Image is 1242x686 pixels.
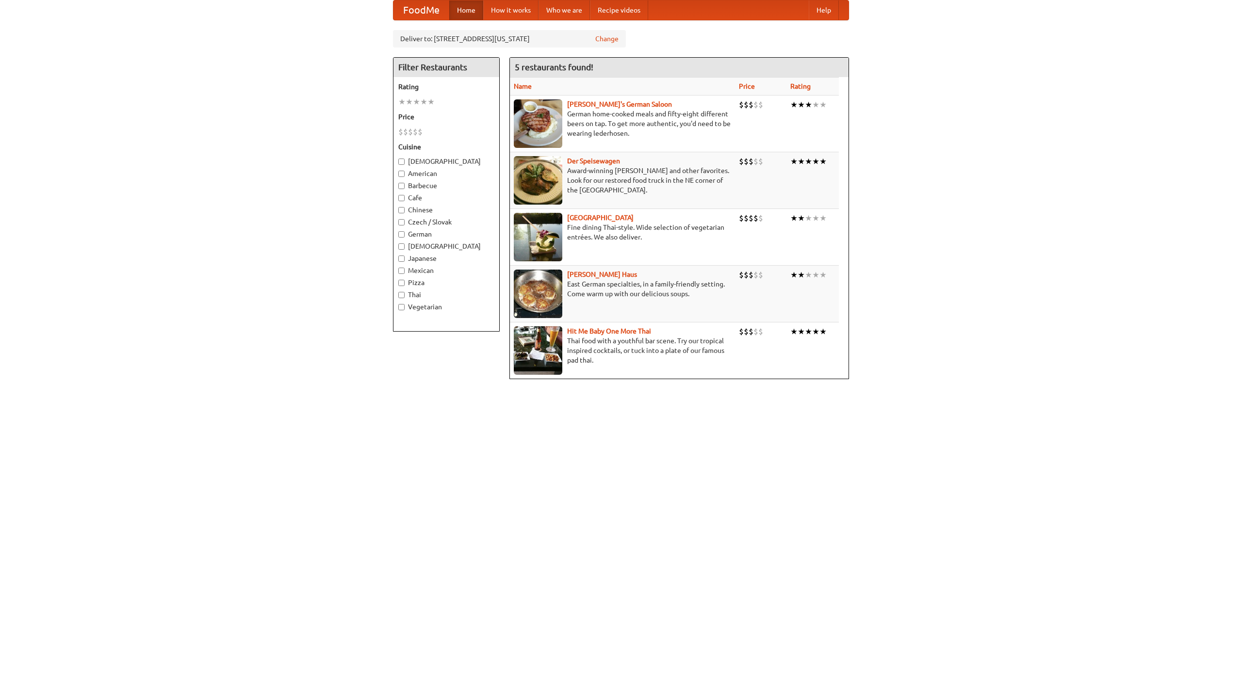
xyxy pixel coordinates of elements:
input: Vegetarian [398,304,405,310]
label: Barbecue [398,181,494,191]
li: $ [739,270,744,280]
label: Japanese [398,254,494,263]
li: ★ [790,326,798,337]
li: ★ [805,99,812,110]
li: ★ [812,326,819,337]
li: $ [758,99,763,110]
input: [DEMOGRAPHIC_DATA] [398,243,405,250]
label: German [398,229,494,239]
li: $ [758,213,763,223]
ng-pluralize: 5 restaurants found! [515,63,593,72]
li: $ [744,99,749,110]
input: Cafe [398,195,405,201]
input: Czech / Slovak [398,219,405,225]
li: ★ [798,156,805,167]
li: ★ [413,96,420,107]
div: Deliver to: [STREET_ADDRESS][US_STATE] [393,30,626,48]
li: ★ [812,270,819,280]
img: speisewagen.jpg [514,156,562,205]
label: Vegetarian [398,302,494,312]
li: $ [753,270,758,280]
li: $ [398,127,403,137]
input: Thai [398,292,405,298]
li: $ [753,99,758,110]
label: American [398,169,494,178]
p: Thai food with a youthful bar scene. Try our tropical inspired cocktails, or tuck into a plate of... [514,336,731,365]
h5: Rating [398,82,494,92]
li: ★ [798,270,805,280]
li: $ [758,326,763,337]
li: $ [758,270,763,280]
a: Name [514,82,532,90]
li: $ [744,326,749,337]
a: Help [809,0,839,20]
input: Pizza [398,280,405,286]
li: $ [749,99,753,110]
a: Price [739,82,755,90]
li: $ [413,127,418,137]
img: kohlhaus.jpg [514,270,562,318]
h4: Filter Restaurants [393,58,499,77]
h5: Price [398,112,494,122]
input: [DEMOGRAPHIC_DATA] [398,159,405,165]
li: ★ [819,270,827,280]
label: Czech / Slovak [398,217,494,227]
a: Hit Me Baby One More Thai [567,327,651,335]
li: ★ [805,326,812,337]
li: ★ [812,99,819,110]
li: $ [739,213,744,223]
img: esthers.jpg [514,99,562,148]
a: Home [449,0,483,20]
a: Change [595,34,619,44]
b: [GEOGRAPHIC_DATA] [567,214,634,222]
li: $ [749,270,753,280]
p: Fine dining Thai-style. Wide selection of vegetarian entrées. We also deliver. [514,223,731,242]
li: $ [408,127,413,137]
li: $ [744,270,749,280]
b: [PERSON_NAME] Haus [567,271,637,278]
a: FoodMe [393,0,449,20]
li: $ [739,326,744,337]
li: $ [739,99,744,110]
h5: Cuisine [398,142,494,152]
li: $ [749,326,753,337]
li: ★ [790,270,798,280]
img: satay.jpg [514,213,562,261]
label: Chinese [398,205,494,215]
li: ★ [805,156,812,167]
li: ★ [798,213,805,223]
li: $ [749,213,753,223]
a: Der Speisewagen [567,157,620,165]
p: Award-winning [PERSON_NAME] and other favorites. Look for our restored food truck in the NE corne... [514,166,731,195]
label: [DEMOGRAPHIC_DATA] [398,157,494,166]
input: American [398,171,405,177]
li: ★ [798,99,805,110]
a: [PERSON_NAME]'s German Saloon [567,100,672,108]
a: Who we are [539,0,590,20]
li: ★ [798,326,805,337]
li: ★ [406,96,413,107]
input: Mexican [398,268,405,274]
label: Cafe [398,193,494,203]
input: Japanese [398,255,405,262]
li: ★ [805,270,812,280]
input: German [398,231,405,238]
li: ★ [819,213,827,223]
li: $ [418,127,423,137]
li: $ [739,156,744,167]
label: [DEMOGRAPHIC_DATA] [398,241,494,251]
li: ★ [790,156,798,167]
p: German home-cooked meals and fifty-eight different beers on tap. To get more authentic, you'd nee... [514,109,731,138]
li: ★ [805,213,812,223]
a: How it works [483,0,539,20]
li: ★ [398,96,406,107]
li: $ [758,156,763,167]
img: babythai.jpg [514,326,562,375]
li: ★ [819,326,827,337]
li: $ [753,213,758,223]
li: ★ [812,213,819,223]
li: $ [744,213,749,223]
li: ★ [427,96,435,107]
